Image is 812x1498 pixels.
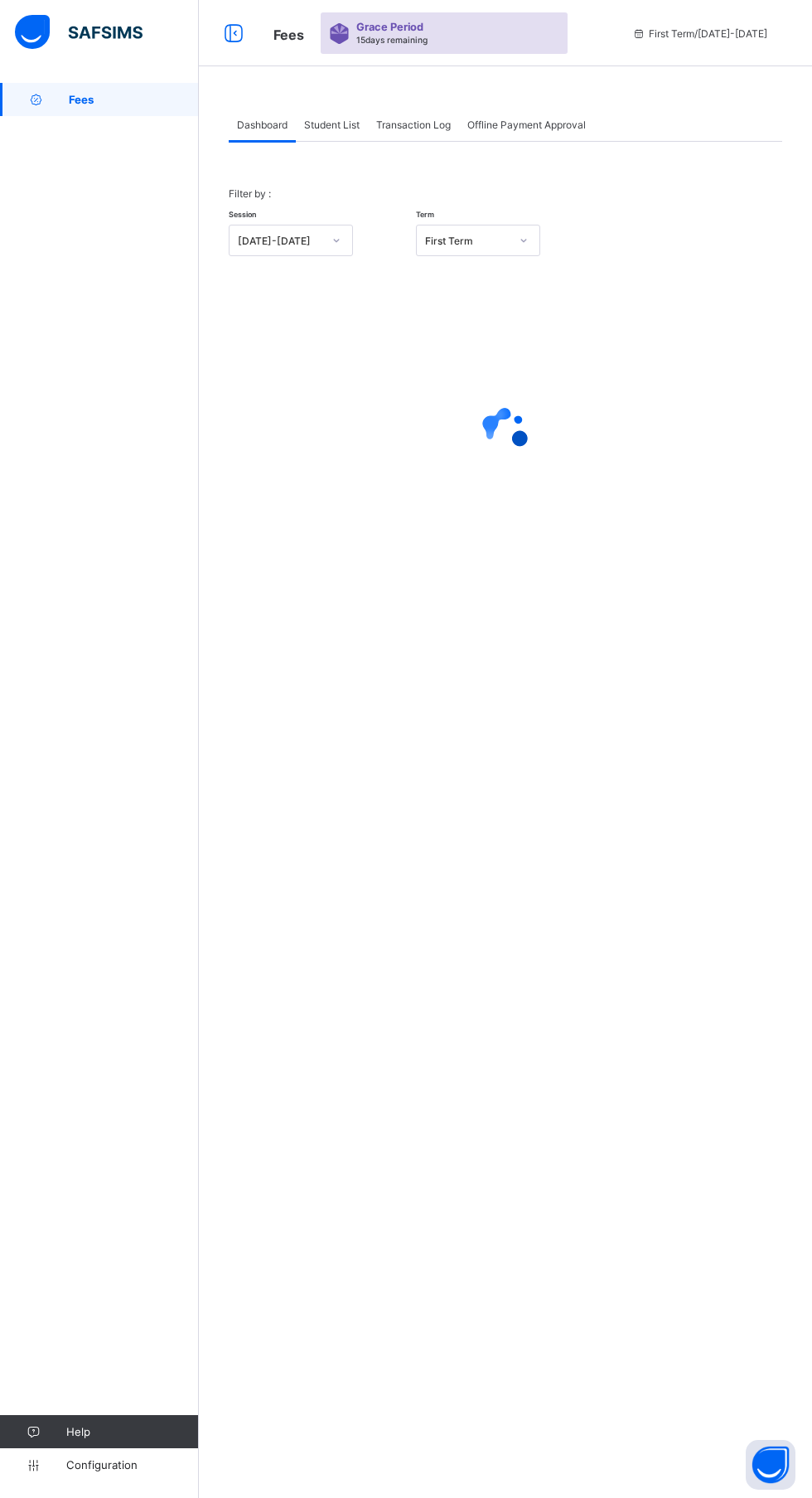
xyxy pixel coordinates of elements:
span: Help [66,1425,198,1438]
span: Fees [69,93,199,106]
div: [DATE]-[DATE] [238,235,322,247]
span: session/term information [632,27,767,40]
img: safsims [15,15,143,50]
span: Configuration [66,1458,198,1471]
button: Open asap [746,1440,795,1490]
div: First Term [425,235,510,247]
span: Fees [273,27,304,43]
span: Transaction Log [376,119,451,131]
span: Term [416,210,434,219]
span: Student List [304,119,360,131]
img: sticker-purple.71386a28dfed39d6af7621340158ba97.svg [329,23,350,44]
span: Dashboard [237,119,288,131]
span: Grace Period [356,21,423,33]
span: Session [229,210,256,219]
span: 15 days remaining [356,35,428,45]
span: Filter by : [229,187,271,200]
span: Offline Payment Approval [467,119,586,131]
